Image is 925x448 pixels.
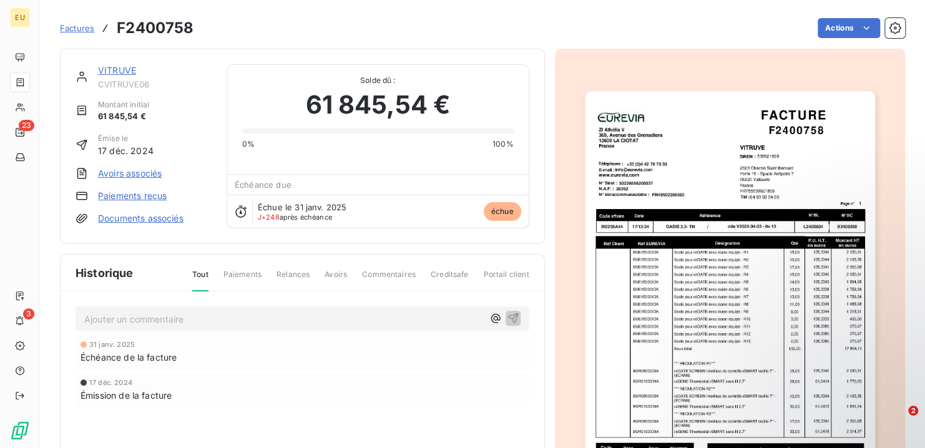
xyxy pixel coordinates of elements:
div: EU [10,7,30,27]
iframe: Intercom notifications message [675,327,925,414]
span: Paiements [223,269,262,290]
a: Documents associés [98,212,184,225]
span: 61 845,54 € [98,110,149,123]
a: Factures [60,22,94,34]
iframe: Intercom live chat [883,406,913,436]
span: 0% [242,139,255,150]
span: J+248 [258,213,280,222]
span: 23 [19,120,34,131]
span: Portail client [483,269,529,290]
span: CVITRUVE06 [98,79,212,89]
span: Factures [60,23,94,33]
span: 31 janv. 2025 [89,341,135,348]
span: Historique [76,265,134,281]
span: Relances [277,269,310,290]
span: Montant initial [98,99,149,110]
span: 17 déc. 2024 [98,144,154,157]
span: Échue le 31 janv. 2025 [258,202,346,212]
span: Tout [192,269,208,291]
h3: F2400758 [117,17,193,39]
span: Échéance due [235,180,291,190]
span: après échéance [258,213,332,221]
a: Avoirs associés [98,167,162,180]
span: Émise le [98,133,154,144]
span: 3 [23,308,34,319]
span: Échéance de la facture [81,351,177,364]
span: Commentaires [362,269,416,290]
a: VITRUVE [98,65,136,75]
span: Creditsafe [431,269,469,290]
span: Émission de la facture [81,389,172,402]
span: 2 [908,406,918,416]
span: échue [484,202,521,221]
span: 17 déc. 2024 [89,379,132,386]
span: 100% [492,139,514,150]
span: Solde dû : [242,75,514,86]
img: Logo LeanPay [10,421,30,441]
span: 61 845,54 € [305,86,450,124]
a: Paiements reçus [98,190,167,202]
button: Actions [818,18,880,38]
span: Avoirs [325,269,347,290]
